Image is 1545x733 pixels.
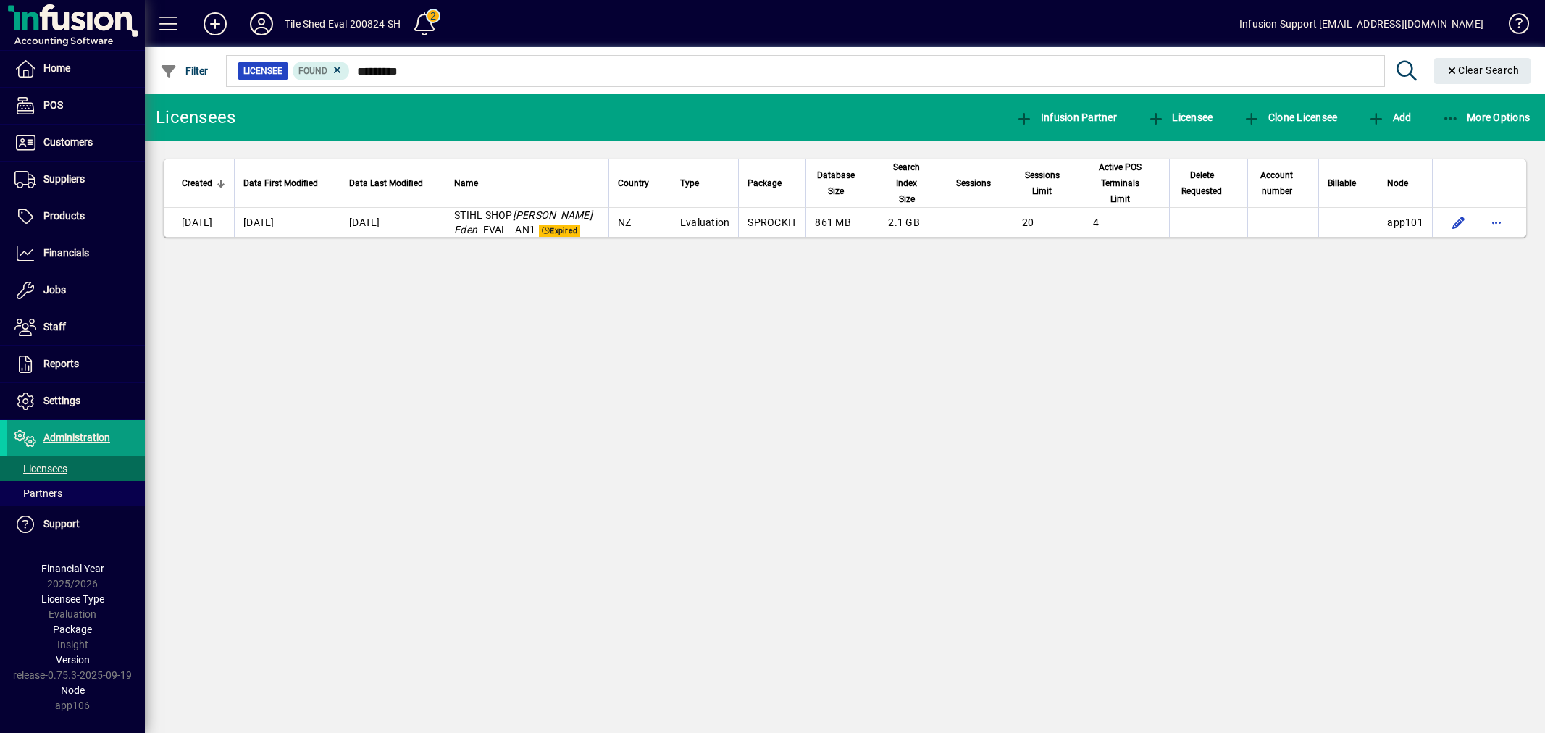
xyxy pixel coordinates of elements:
a: Support [7,506,145,543]
td: 20 [1013,208,1084,237]
span: Licensee [243,64,282,78]
button: Clone Licensee [1239,104,1341,130]
span: POS [43,99,63,111]
span: Clear Search [1446,64,1520,76]
span: Filter [160,65,209,77]
mat-chip: Found Status: Found [293,62,350,80]
span: Infusion Partner [1016,112,1117,123]
div: Tile Shed Eval 200824 SH [285,12,401,35]
div: Search Index Size [888,159,938,207]
a: Settings [7,383,145,419]
td: SPROCKIT [738,208,805,237]
em: [PERSON_NAME] [513,209,593,221]
span: Node [1387,175,1408,191]
span: Sessions Limit [1022,167,1062,199]
span: Found [298,66,327,76]
a: Knowledge Base [1498,3,1527,50]
a: Staff [7,309,145,345]
button: Clear [1434,58,1531,84]
a: Jobs [7,272,145,309]
span: Package [53,624,92,635]
a: Products [7,198,145,235]
td: 4 [1084,208,1169,237]
a: Financials [7,235,145,272]
div: Data First Modified [243,175,331,191]
a: Licensees [7,456,145,481]
span: Sessions [956,175,991,191]
span: Clone Licensee [1243,112,1337,123]
span: Add [1368,112,1411,123]
td: Evaluation [671,208,739,237]
button: More options [1485,211,1508,234]
span: More Options [1442,112,1531,123]
span: Created [182,175,212,191]
span: Home [43,62,70,74]
em: Eden [454,224,477,235]
div: Package [748,175,797,191]
a: Reports [7,346,145,382]
span: Partners [14,487,62,499]
span: Administration [43,432,110,443]
span: Financials [43,247,89,259]
button: Filter [156,58,212,84]
button: Edit [1447,211,1470,234]
a: POS [7,88,145,124]
button: Add [192,11,238,37]
span: Support [43,518,80,529]
div: Licensees [156,106,235,129]
span: Package [748,175,782,191]
div: Name [454,175,600,191]
span: Data First Modified [243,175,318,191]
div: Node [1387,175,1423,191]
div: Database Size [815,167,870,199]
span: STIHL SHOP - EVAL - AN1 [454,209,593,235]
div: Delete Requested [1178,167,1239,199]
button: Profile [238,11,285,37]
a: Partners [7,481,145,506]
div: Data Last Modified [349,175,436,191]
button: More Options [1439,104,1534,130]
span: Suppliers [43,173,85,185]
span: Type [680,175,699,191]
span: Settings [43,395,80,406]
span: Search Index Size [888,159,925,207]
div: Sessions [956,175,1004,191]
span: Licensee [1147,112,1213,123]
button: Add [1364,104,1415,130]
span: Data Last Modified [349,175,423,191]
span: Billable [1328,175,1356,191]
span: Country [618,175,649,191]
span: Jobs [43,284,66,296]
span: Customers [43,136,93,148]
span: Staff [43,321,66,332]
span: app101.prod.infusionbusinesssoftware.com [1387,217,1423,228]
td: [DATE] [164,208,234,237]
td: 2.1 GB [879,208,947,237]
span: Reports [43,358,79,369]
span: Licensee Type [41,593,104,605]
span: Expired [539,225,580,237]
a: Home [7,51,145,87]
div: Billable [1328,175,1369,191]
div: Type [680,175,730,191]
a: Suppliers [7,162,145,198]
div: Created [182,175,225,191]
span: Name [454,175,478,191]
td: [DATE] [234,208,340,237]
span: Products [43,210,85,222]
div: Active POS Terminals Limit [1093,159,1160,207]
span: Financial Year [41,563,104,574]
td: 861 MB [805,208,879,237]
span: Account number [1257,167,1297,199]
div: Sessions Limit [1022,167,1075,199]
span: Node [61,684,85,696]
span: Licensees [14,463,67,474]
td: [DATE] [340,208,445,237]
a: Customers [7,125,145,161]
span: Delete Requested [1178,167,1226,199]
div: Country [618,175,662,191]
span: Active POS Terminals Limit [1093,159,1147,207]
div: Infusion Support [EMAIL_ADDRESS][DOMAIN_NAME] [1239,12,1483,35]
td: NZ [608,208,671,237]
button: Licensee [1144,104,1217,130]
